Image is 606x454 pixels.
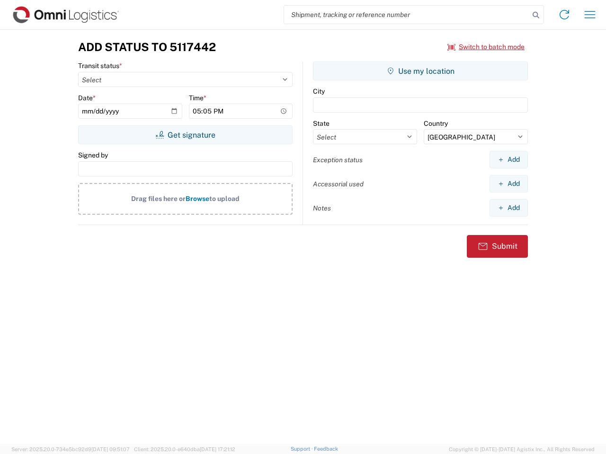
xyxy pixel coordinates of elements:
label: Exception status [313,156,363,164]
button: Submit [467,235,528,258]
span: to upload [209,195,240,202]
span: Server: 2025.20.0-734e5bc92d9 [11,446,130,452]
button: Add [490,151,528,168]
label: Notes [313,204,331,212]
span: Browse [186,195,209,202]
label: Signed by [78,151,108,159]
span: [DATE] 17:21:12 [200,446,235,452]
label: Country [424,119,448,128]
h3: Add Status to 5117442 [78,40,216,54]
button: Get signature [78,125,293,144]
label: Accessorial used [313,180,364,188]
input: Shipment, tracking or reference number [284,6,529,24]
span: Client: 2025.20.0-e640dba [134,446,235,452]
span: Drag files here or [131,195,186,202]
button: Switch to batch mode [447,39,525,55]
span: Copyright © [DATE]-[DATE] Agistix Inc., All Rights Reserved [449,445,595,454]
label: Date [78,94,96,102]
label: Time [189,94,206,102]
label: Transit status [78,61,122,70]
button: Add [490,199,528,217]
label: State [313,119,330,128]
button: Use my location [313,61,528,80]
span: [DATE] 09:51:07 [91,446,130,452]
a: Support [291,446,314,452]
a: Feedback [314,446,338,452]
button: Add [490,175,528,192]
label: City [313,87,325,96]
